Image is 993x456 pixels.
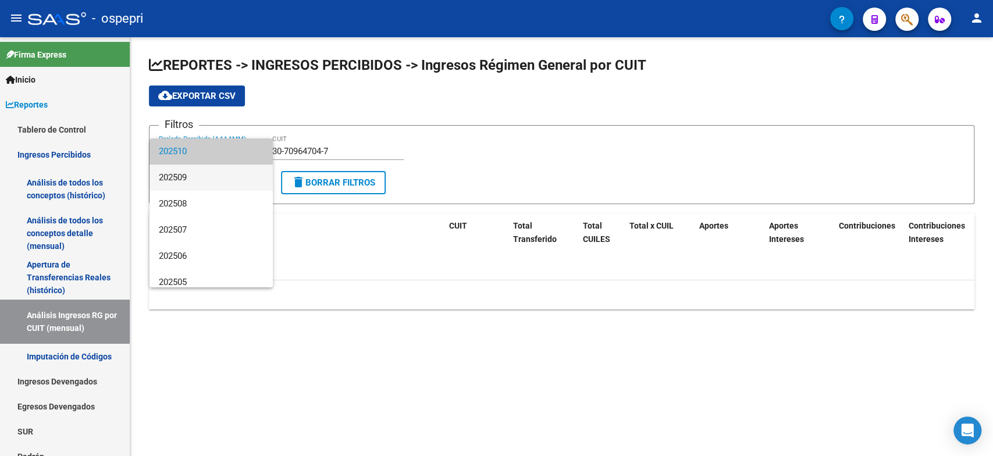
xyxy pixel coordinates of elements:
[159,191,264,217] span: 202508
[159,243,264,269] span: 202506
[159,269,264,295] span: 202505
[159,138,264,165] span: 202510
[159,217,264,243] span: 202507
[159,165,264,191] span: 202509
[953,416,981,444] div: Open Intercom Messenger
